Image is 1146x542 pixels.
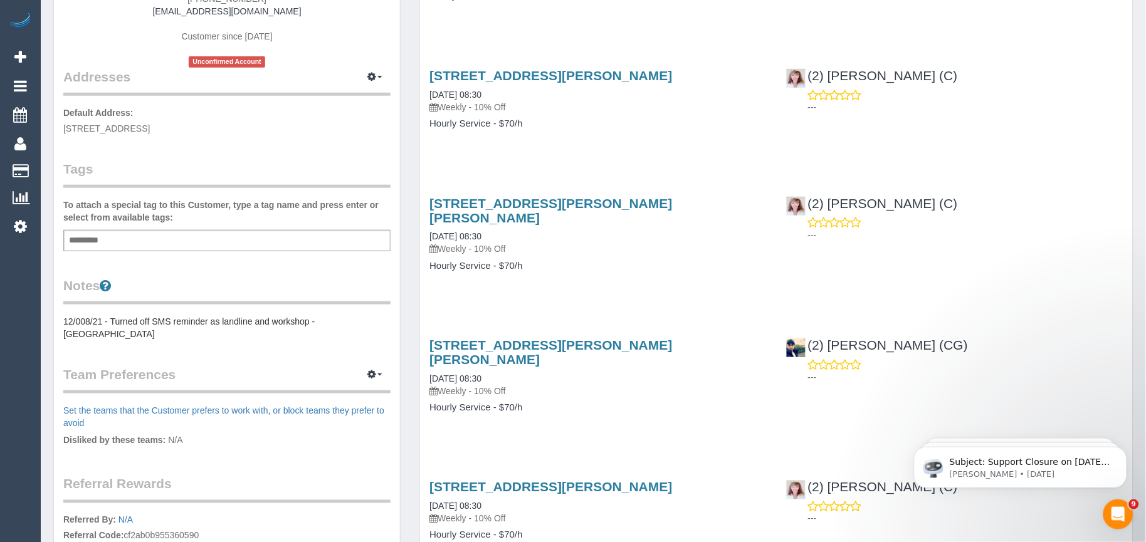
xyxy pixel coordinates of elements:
span: Subject: Support Closure on [DATE] Hey Everyone: Automaid Support will be closed [DATE][DATE] in ... [55,36,215,233]
iframe: Intercom notifications message [895,420,1146,508]
pre: 12/008/21 - Turned off SMS reminder as landline and workshop - [GEOGRAPHIC_DATA] [63,315,391,340]
p: --- [808,513,1123,525]
img: (2) Syed Razvi (CG) [787,338,806,357]
span: N/A [168,435,182,446]
label: To attach a special tag to this Customer, type a tag name and press enter or select from availabl... [63,199,391,224]
p: Weekly - 10% Off [429,513,767,525]
img: (2) Kerry Welfare (C) [787,69,806,88]
label: Referral Code: [63,529,124,542]
p: Weekly - 10% Off [429,385,767,397]
span: Customer since [DATE] [182,31,273,41]
a: [STREET_ADDRESS][PERSON_NAME][PERSON_NAME] [429,196,672,225]
img: (2) Kerry Welfare (C) [787,481,806,499]
label: Disliked by these teams: [63,434,166,447]
p: Weekly - 10% Off [429,242,767,255]
h4: Hourly Service - $70/h [429,261,767,271]
a: [DATE] 08:30 [429,231,481,241]
span: [STREET_ADDRESS] [63,123,150,133]
a: (2) [PERSON_NAME] (C) [786,196,958,211]
a: [STREET_ADDRESS][PERSON_NAME] [429,68,672,83]
img: Automaid Logo [8,13,33,30]
label: Default Address: [63,107,134,119]
h4: Hourly Service - $70/h [429,530,767,541]
a: [STREET_ADDRESS][PERSON_NAME][PERSON_NAME] [429,338,672,367]
iframe: Intercom live chat [1103,499,1133,529]
label: Referred By: [63,514,116,526]
a: [DATE] 08:30 [429,90,481,100]
legend: Referral Rewards [63,475,391,503]
p: Message from Ellie, sent 4w ago [55,48,216,60]
p: Weekly - 10% Off [429,101,767,113]
img: (2) Kerry Welfare (C) [787,197,806,216]
h4: Hourly Service - $70/h [429,402,767,413]
h4: Hourly Service - $70/h [429,118,767,129]
span: 9 [1129,499,1139,509]
a: [DATE] 08:30 [429,373,481,383]
a: [STREET_ADDRESS][PERSON_NAME] [429,480,672,494]
a: (2) [PERSON_NAME] (C) [786,68,958,83]
legend: Team Preferences [63,365,391,393]
a: N/A [118,515,133,525]
a: (2) [PERSON_NAME] (C) [786,480,958,494]
a: [DATE] 08:30 [429,501,481,511]
a: [EMAIL_ADDRESS][DOMAIN_NAME] [153,6,302,16]
p: --- [808,371,1123,383]
p: --- [808,229,1123,241]
a: (2) [PERSON_NAME] (CG) [786,338,969,352]
legend: Tags [63,160,391,188]
span: Unconfirmed Account [189,56,265,67]
p: --- [808,101,1123,113]
a: Set the teams that the Customer prefers to work with, or block teams they prefer to avoid [63,405,384,428]
legend: Notes [63,276,391,305]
